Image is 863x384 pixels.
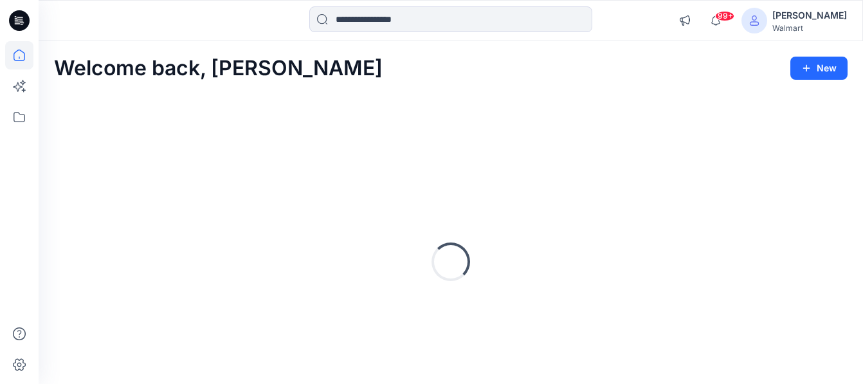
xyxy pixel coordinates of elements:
div: [PERSON_NAME] [772,8,847,23]
button: New [790,57,848,80]
svg: avatar [749,15,759,26]
span: 99+ [715,11,734,21]
div: Walmart [772,23,847,33]
h2: Welcome back, [PERSON_NAME] [54,57,383,80]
